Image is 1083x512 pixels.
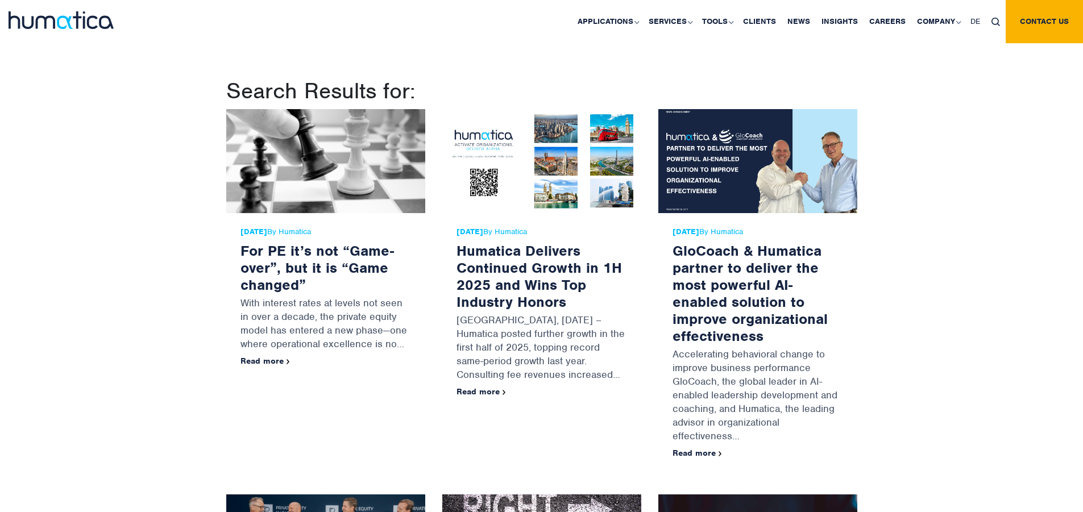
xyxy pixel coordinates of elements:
[240,293,411,356] p: With interest rates at levels not seen in over a decade, the private equity model has entered a n...
[503,390,506,395] img: arrowicon
[240,242,394,294] a: For PE it’s not “Game-over”, but it is “Game changed”
[457,310,627,387] p: [GEOGRAPHIC_DATA], [DATE] – Humatica posted further growth in the first half of 2025, topping rec...
[457,227,483,236] strong: [DATE]
[673,242,828,345] a: GloCoach & Humatica partner to deliver the most powerful AI-enabled solution to improve organizat...
[240,227,267,236] strong: [DATE]
[226,109,425,213] img: For PE it’s not “Game-over”, but it is “Game changed”
[9,11,114,29] img: logo
[970,16,980,26] span: DE
[673,227,699,236] strong: [DATE]
[991,18,1000,26] img: search_icon
[673,227,843,236] span: By Humatica
[457,386,506,397] a: Read more
[240,356,290,366] a: Read more
[719,451,722,456] img: arrowicon
[442,109,641,213] img: Humatica Delivers Continued Growth in 1H 2025 and Wins Top Industry Honors
[673,448,722,458] a: Read more
[457,227,627,236] span: By Humatica
[673,344,843,448] p: Accelerating behavioral change to improve business performance GloCoach, the global leader in AI-...
[240,227,411,236] span: By Humatica
[658,109,857,213] img: GloCoach & Humatica partner to deliver the most powerful AI-enabled solution to improve organizat...
[226,77,857,105] h1: Search Results for:
[457,242,622,311] a: Humatica Delivers Continued Growth in 1H 2025 and Wins Top Industry Honors
[287,359,290,364] img: arrowicon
